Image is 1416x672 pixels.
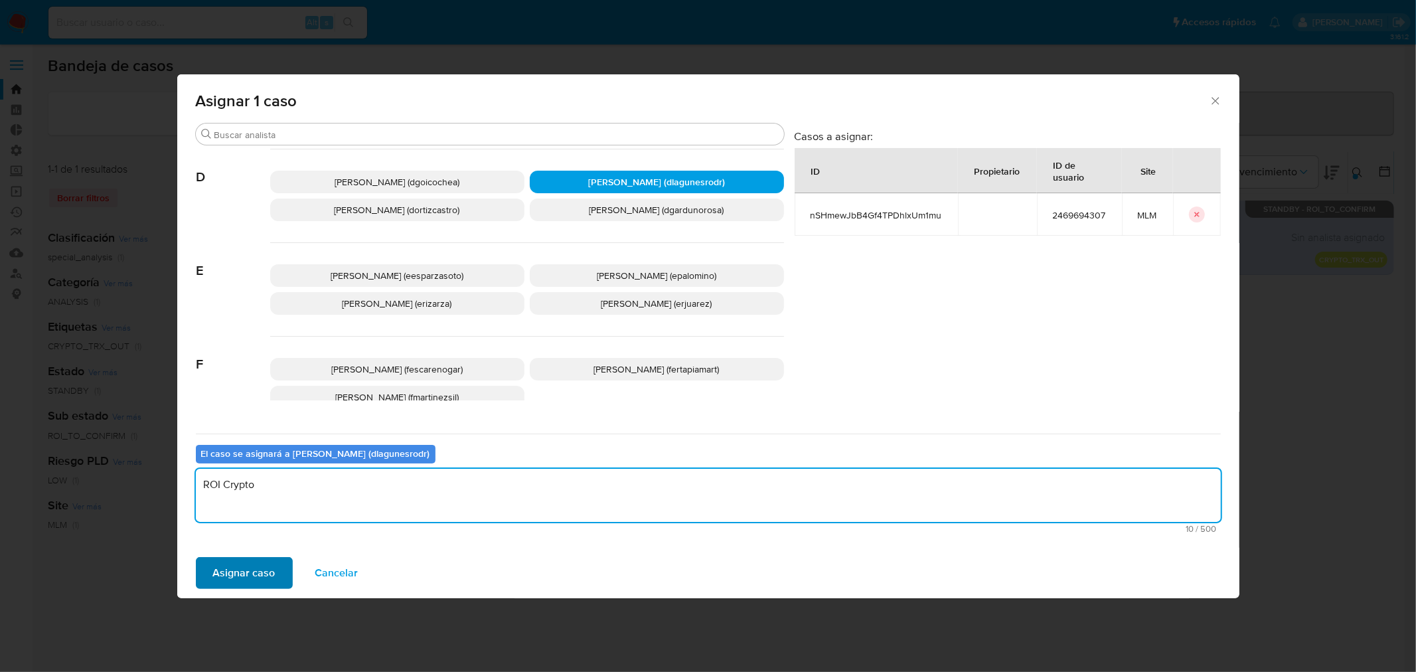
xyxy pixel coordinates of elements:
div: ID de usuario [1038,149,1121,193]
div: [PERSON_NAME] (dgoicochea) [270,171,524,193]
span: [PERSON_NAME] (dgoicochea) [335,175,459,189]
span: Asignar 1 caso [196,93,1210,109]
div: [PERSON_NAME] (fertapiamart) [530,358,784,380]
b: El caso se asignará a [PERSON_NAME] (dlagunesrodr) [201,447,430,460]
input: Buscar analista [214,129,779,141]
button: icon-button [1189,207,1205,222]
div: [PERSON_NAME] (epalomino) [530,264,784,287]
div: [PERSON_NAME] (dlagunesrodr) [530,171,784,193]
div: [PERSON_NAME] (dgardunorosa) [530,199,784,221]
span: [PERSON_NAME] (erjuarez) [601,297,712,310]
span: [PERSON_NAME] (fertapiamart) [594,363,720,376]
div: [PERSON_NAME] (dortizcastro) [270,199,524,221]
div: Site [1125,155,1172,187]
textarea: ROI Crypto [196,469,1221,522]
div: [PERSON_NAME] (eesparzasoto) [270,264,524,287]
span: E [196,243,270,279]
span: [PERSON_NAME] (dortizcastro) [335,203,460,216]
div: ID [795,155,836,187]
button: Buscar [201,129,212,139]
span: [PERSON_NAME] (fescarenogar) [331,363,463,376]
span: 2469694307 [1053,209,1106,221]
span: [PERSON_NAME] (dlagunesrodr) [588,175,725,189]
span: Asignar caso [213,558,275,588]
span: [PERSON_NAME] (erizarza) [343,297,452,310]
div: [PERSON_NAME] (fmartinezsil) [270,386,524,408]
div: [PERSON_NAME] (erizarza) [270,292,524,315]
span: F [196,337,270,373]
div: Propietario [959,155,1036,187]
div: assign-modal [177,74,1239,598]
span: MLM [1138,209,1157,221]
div: [PERSON_NAME] (erjuarez) [530,292,784,315]
span: Cancelar [315,558,358,588]
span: Máximo 500 caracteres [200,525,1217,533]
span: [PERSON_NAME] (epalomino) [597,269,716,282]
div: [PERSON_NAME] (fescarenogar) [270,358,524,380]
span: [PERSON_NAME] (fmartinezsil) [335,390,459,404]
h3: Casos a asignar: [795,129,1221,143]
span: [PERSON_NAME] (dgardunorosa) [590,203,724,216]
button: Cerrar ventana [1209,94,1221,106]
span: [PERSON_NAME] (eesparzasoto) [331,269,463,282]
span: nSHmewJbB4Gf4TPDhlxUm1mu [811,209,942,221]
span: D [196,149,270,185]
button: Cancelar [298,557,376,589]
button: Asignar caso [196,557,293,589]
